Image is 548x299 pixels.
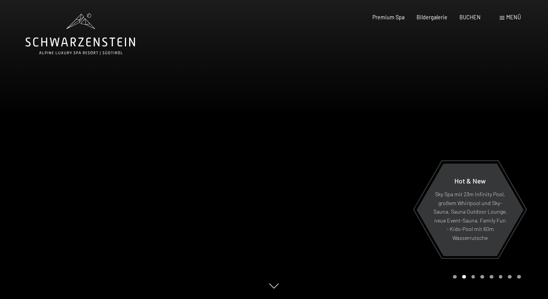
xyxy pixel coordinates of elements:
span: Hot & New [454,177,486,185]
div: Carousel Page 1 [453,275,457,279]
a: Hot & New Sky Spa mit 23m Infinity Pool, großem Whirlpool und Sky-Sauna, Sauna Outdoor Lounge, ne... [416,163,524,257]
div: Carousel Page 4 [480,275,484,279]
div: Carousel Page 6 [499,275,503,279]
div: Carousel Page 3 [471,275,475,279]
div: Carousel Page 2 (Current Slide) [462,275,466,279]
a: Bildergalerie [417,14,447,20]
a: Premium Spa [372,14,405,20]
div: Carousel Page 7 [508,275,512,279]
div: Carousel Pagination [450,275,521,279]
span: Menü [506,14,521,20]
p: Sky Spa mit 23m Infinity Pool, großem Whirlpool und Sky-Sauna, Sauna Outdoor Lounge, neue Event-S... [433,190,507,243]
div: Carousel Page 5 [490,275,493,279]
div: Carousel Page 8 [517,275,521,279]
a: BUCHEN [459,14,481,20]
